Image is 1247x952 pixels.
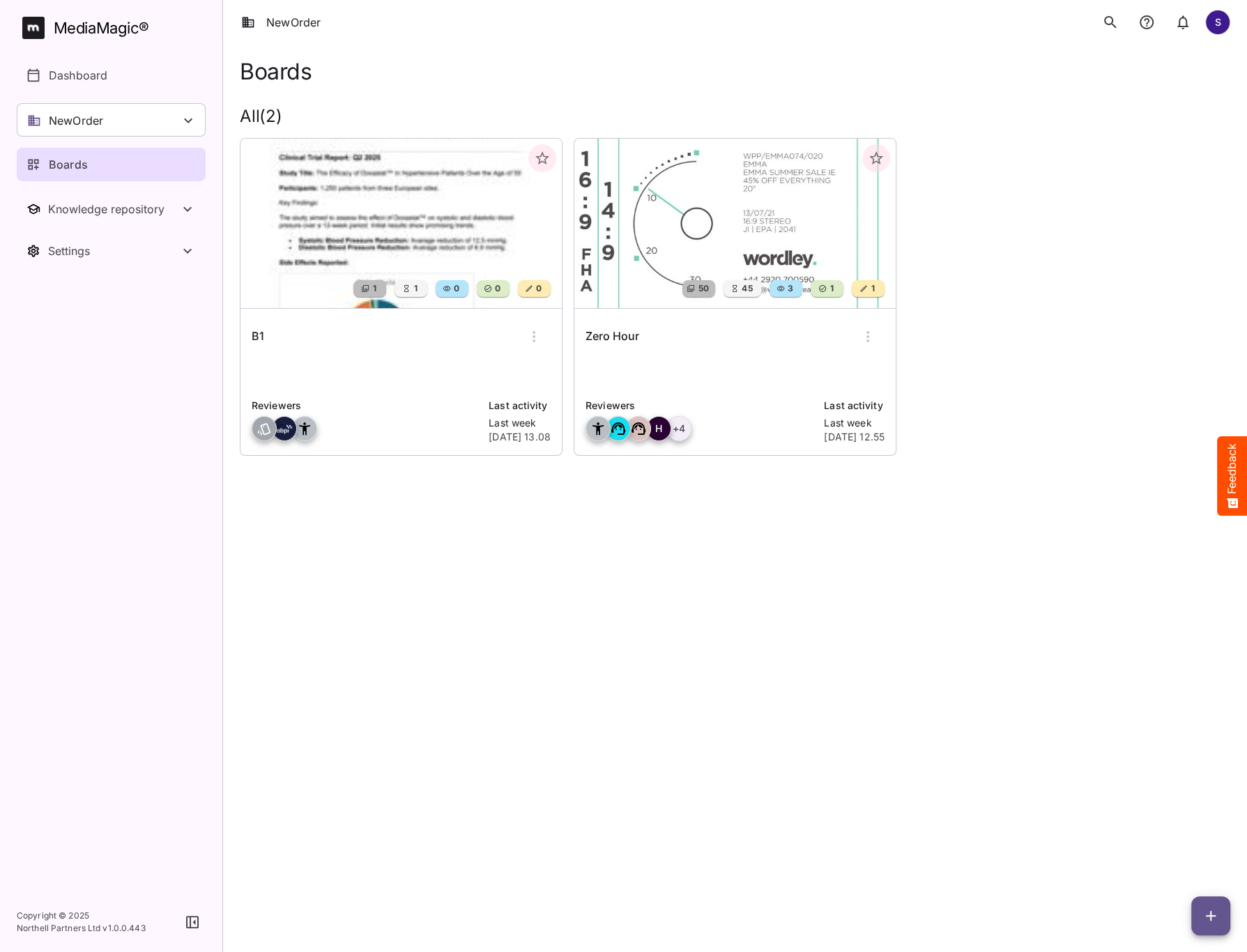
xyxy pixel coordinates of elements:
[586,328,639,346] h6: Zero Hour
[489,416,551,430] p: Last week
[17,909,146,922] p: Copyright © 2025
[824,430,885,444] p: [DATE] 12.55
[48,202,179,216] div: Knowledge repository
[17,922,146,935] p: Northell Partners Ltd v 1.0.0.443
[697,282,710,295] span: 50
[17,234,206,268] button: Toggle Settings
[17,192,206,226] button: Toggle Knowledge repository
[489,430,551,444] p: [DATE] 13.08
[17,148,206,181] a: Boards
[22,17,206,39] a: MediaMagic®
[1096,8,1124,36] button: search
[1169,8,1197,36] button: notifications
[535,282,542,295] span: 0
[666,416,691,441] div: + 4
[240,139,562,308] img: B1
[824,416,885,430] p: Last week
[452,282,459,295] span: 0
[489,398,551,413] p: Last activity
[1217,436,1247,516] button: Feedback
[494,282,500,295] span: 0
[54,17,149,40] div: MediaMagic ®
[49,67,107,84] p: Dashboard
[252,398,480,413] p: Reviewers
[870,282,875,295] span: 1
[646,416,671,441] div: H
[240,59,312,84] h1: Boards
[49,156,88,173] p: Boards
[829,282,834,295] span: 1
[252,328,264,346] h6: B1
[17,192,206,226] nav: Knowledge repository
[1205,10,1230,35] div: S
[413,282,418,295] span: 1
[49,112,103,129] p: NewOrder
[17,234,206,268] nav: Settings
[17,59,206,92] a: Dashboard
[48,244,179,258] div: Settings
[574,139,896,308] img: Zero Hour
[740,282,753,295] span: 45
[786,282,793,295] span: 3
[824,398,885,413] p: Last activity
[372,282,376,295] span: 1
[1133,8,1161,36] button: notifications
[240,107,1230,127] h2: All ( 2 )
[586,398,816,413] p: Reviewers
